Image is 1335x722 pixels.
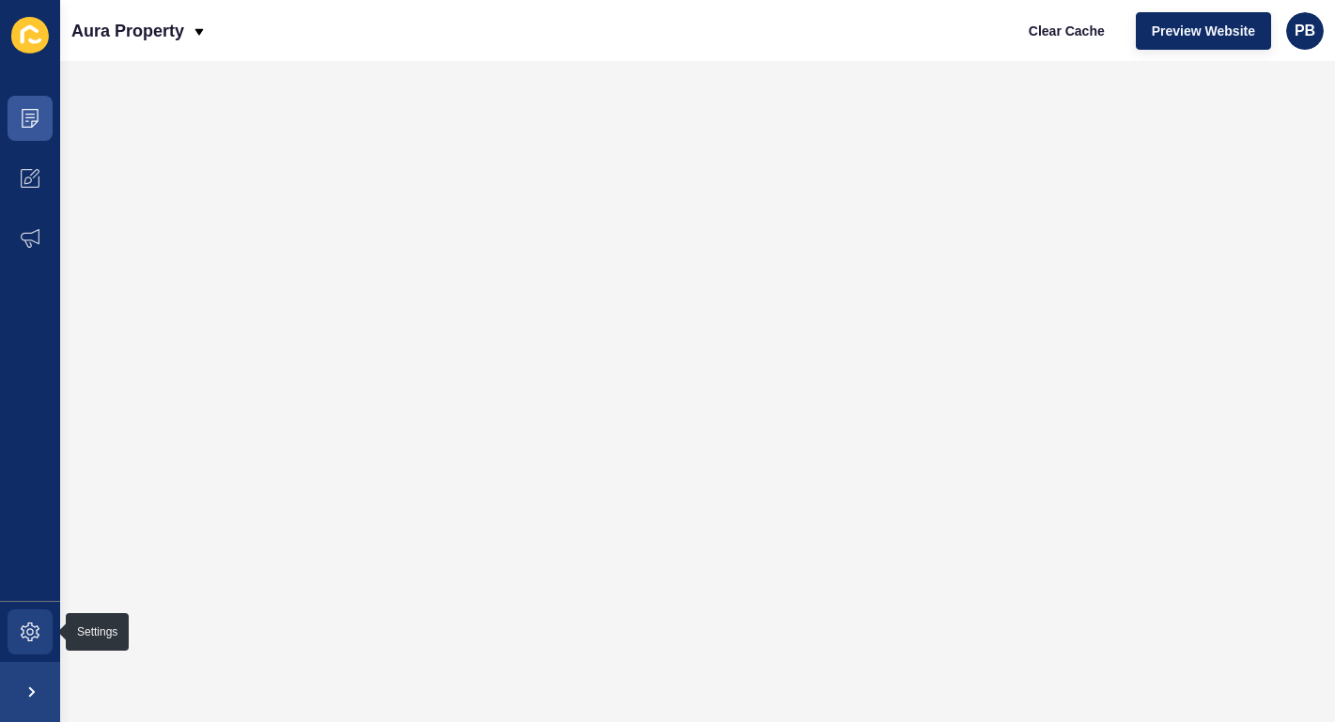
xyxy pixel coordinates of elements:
[77,624,117,639] div: Settings
[1029,22,1105,40] span: Clear Cache
[1013,12,1121,50] button: Clear Cache
[71,8,184,54] p: Aura Property
[1152,22,1255,40] span: Preview Website
[1295,22,1315,40] span: PB
[1136,12,1271,50] button: Preview Website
